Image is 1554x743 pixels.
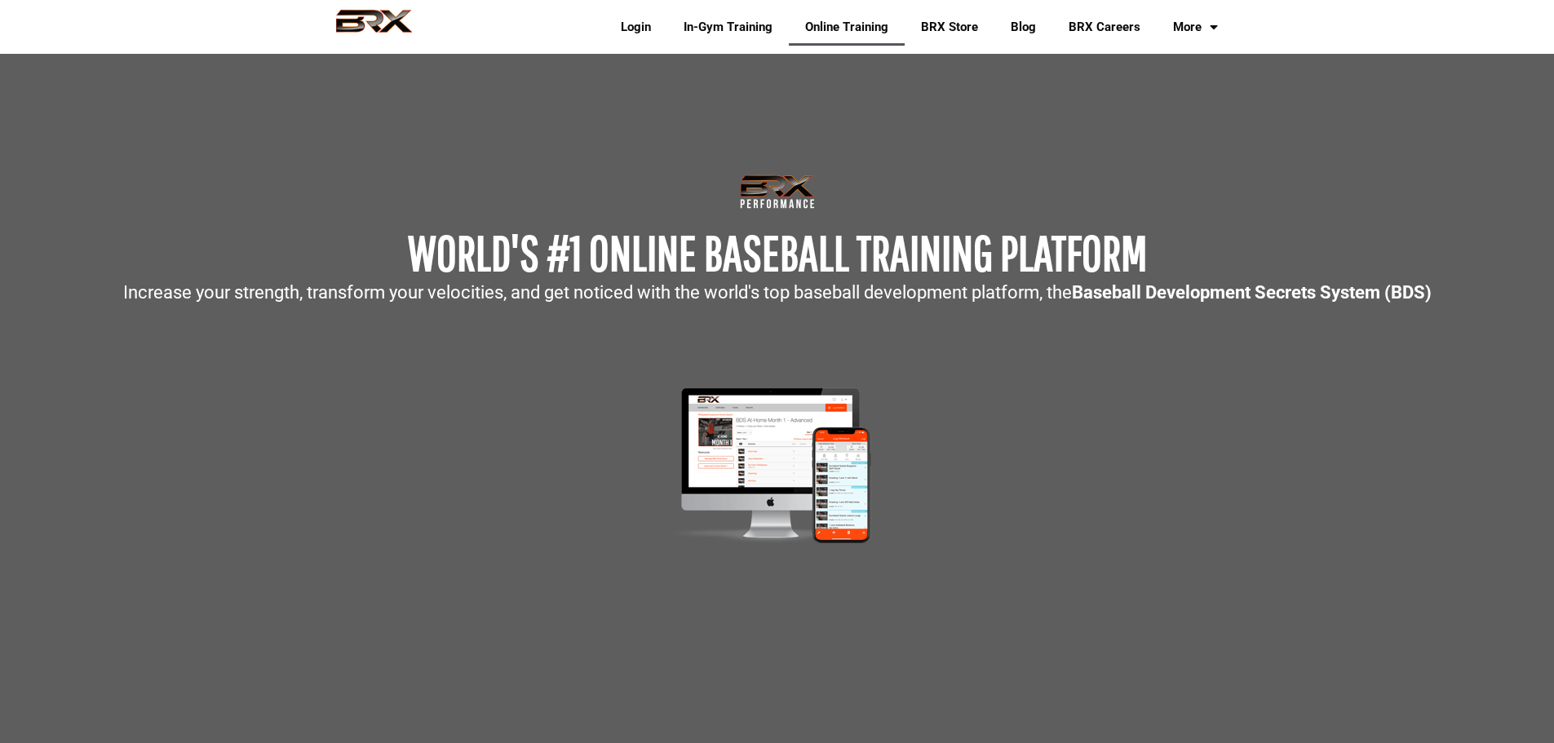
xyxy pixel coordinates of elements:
[604,8,667,46] a: Login
[1052,8,1157,46] a: BRX Careers
[1157,8,1234,46] a: More
[592,8,1234,46] div: Navigation Menu
[321,9,427,45] img: BRX Performance
[905,8,994,46] a: BRX Store
[789,8,905,46] a: Online Training
[8,284,1546,302] p: Increase your strength, transform your velocities, and get noticed with the world's top baseball ...
[994,8,1052,46] a: Blog
[648,383,906,547] img: Mockup-2-large
[408,224,1147,281] span: WORLD'S #1 ONLINE BASEBALL TRAINING PLATFORM
[1072,282,1432,303] strong: Baseball Development Secrets System (BDS)
[667,8,789,46] a: In-Gym Training
[737,171,817,212] img: Transparent-Black-BRX-Logo-White-Performance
